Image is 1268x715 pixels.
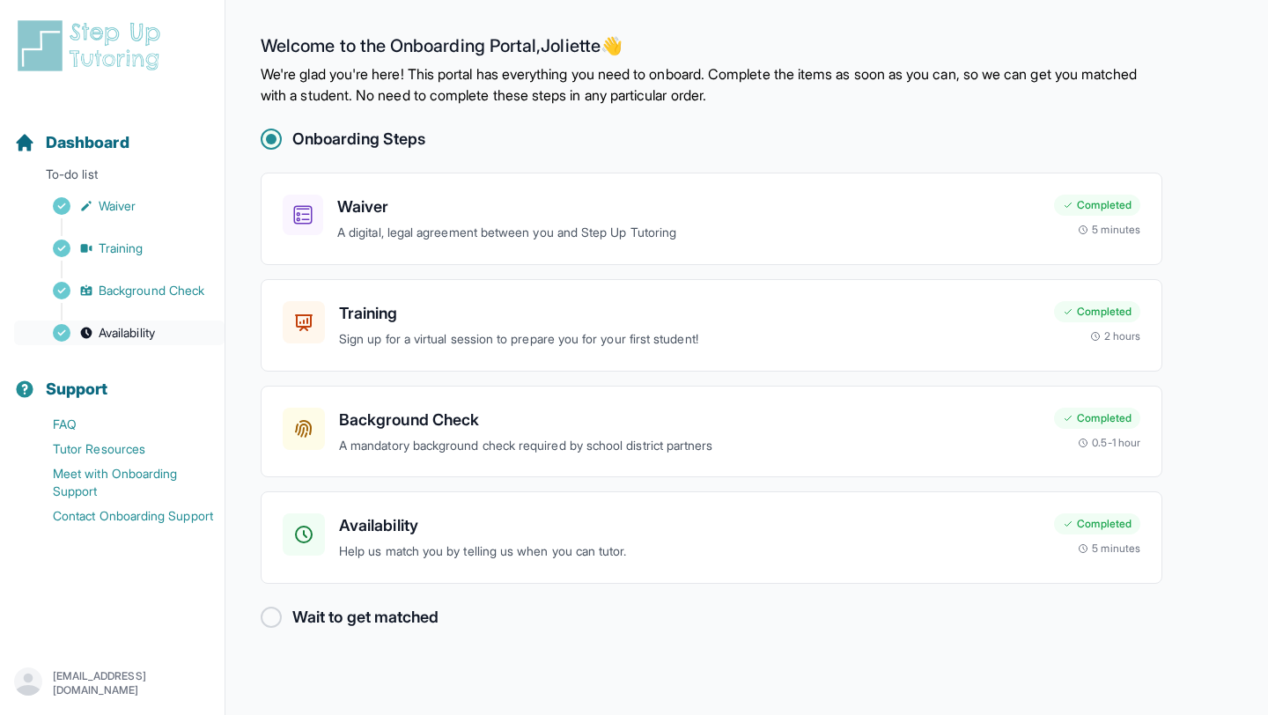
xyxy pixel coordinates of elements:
[99,324,155,342] span: Availability
[14,18,171,74] img: logo
[46,377,108,402] span: Support
[7,166,217,190] p: To-do list
[7,102,217,162] button: Dashboard
[1054,195,1140,216] div: Completed
[1078,542,1140,556] div: 5 minutes
[14,667,210,699] button: [EMAIL_ADDRESS][DOMAIN_NAME]
[1078,223,1140,237] div: 5 minutes
[14,278,225,303] a: Background Check
[1054,513,1140,534] div: Completed
[99,240,144,257] span: Training
[292,605,439,630] h2: Wait to get matched
[14,437,225,461] a: Tutor Resources
[14,194,225,218] a: Waiver
[339,301,1040,326] h3: Training
[261,279,1162,372] a: TrainingSign up for a virtual session to prepare you for your first student!Completed2 hours
[53,669,210,697] p: [EMAIL_ADDRESS][DOMAIN_NAME]
[292,127,425,151] h2: Onboarding Steps
[337,223,1040,243] p: A digital, legal agreement between you and Step Up Tutoring
[261,35,1162,63] h2: Welcome to the Onboarding Portal, Joliette 👋
[14,321,225,345] a: Availability
[99,282,204,299] span: Background Check
[14,504,225,528] a: Contact Onboarding Support
[339,329,1040,350] p: Sign up for a virtual session to prepare you for your first student!
[1054,408,1140,429] div: Completed
[1090,329,1141,343] div: 2 hours
[14,461,225,504] a: Meet with Onboarding Support
[337,195,1040,219] h3: Waiver
[14,236,225,261] a: Training
[99,197,136,215] span: Waiver
[261,173,1162,265] a: WaiverA digital, legal agreement between you and Step Up TutoringCompleted5 minutes
[14,130,129,155] a: Dashboard
[7,349,217,409] button: Support
[339,542,1040,562] p: Help us match you by telling us when you can tutor.
[339,513,1040,538] h3: Availability
[14,412,225,437] a: FAQ
[261,63,1162,106] p: We're glad you're here! This portal has everything you need to onboard. Complete the items as soo...
[1078,436,1140,450] div: 0.5-1 hour
[1054,301,1140,322] div: Completed
[339,408,1040,432] h3: Background Check
[46,130,129,155] span: Dashboard
[261,386,1162,478] a: Background CheckA mandatory background check required by school district partnersCompleted0.5-1 hour
[261,491,1162,584] a: AvailabilityHelp us match you by telling us when you can tutor.Completed5 minutes
[339,436,1040,456] p: A mandatory background check required by school district partners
